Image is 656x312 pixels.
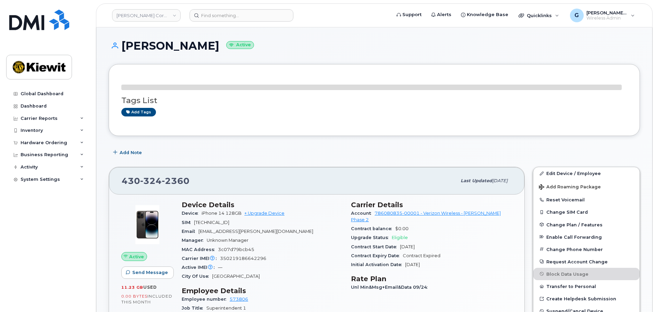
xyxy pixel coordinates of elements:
span: City Of Use [182,274,212,279]
a: Create Helpdesk Submission [533,292,640,305]
button: Request Account Change [533,255,640,268]
span: Contract Expiry Date [351,253,403,258]
span: Carrier IMEI [182,256,220,261]
span: $0.00 [395,226,409,231]
span: Contract Start Date [351,244,400,249]
span: 3c07d79bcb45 [218,247,254,252]
span: Active IMEI [182,265,218,270]
span: Change Plan / Features [546,222,603,227]
span: [DATE] [405,262,420,267]
span: Contract Expired [403,253,440,258]
h3: Carrier Details [351,201,512,209]
button: Change Plan / Features [533,219,640,231]
span: 11.23 GB [121,285,143,290]
a: 786080835-00001 - Verizon Wireless - [PERSON_NAME] Phase 2 [351,211,501,222]
span: [DATE] [492,178,508,183]
span: Eligible [392,235,408,240]
a: 573806 [230,297,248,302]
span: Add Note [120,149,142,156]
span: 0.00 Bytes [121,294,147,299]
span: Employee number [182,297,230,302]
span: Initial Activation Date [351,262,405,267]
span: [TECHNICAL_ID] [194,220,229,225]
span: Active [129,253,144,260]
button: Enable Call Forwarding [533,231,640,243]
h3: Tags List [121,96,627,105]
span: [GEOGRAPHIC_DATA] [212,274,260,279]
button: Reset Voicemail [533,194,640,206]
button: Change Phone Number [533,243,640,255]
span: MAC Address [182,247,218,252]
span: 324 [140,176,162,186]
span: Unknown Manager [207,238,248,243]
span: Contract balance [351,226,395,231]
span: SIM [182,220,194,225]
a: Add tags [121,108,156,116]
span: — [218,265,222,270]
span: [DATE] [400,244,415,249]
span: included this month [121,294,172,305]
a: + Upgrade Device [244,211,284,216]
small: Active [226,41,254,49]
span: Account [351,211,375,216]
span: Superintendent 1 [206,305,246,311]
span: Upgrade Status [351,235,392,240]
img: image20231002-3703462-njx0qo.jpeg [127,204,168,245]
button: Add Roaming Package [533,179,640,194]
span: Device [182,211,202,216]
h3: Device Details [182,201,343,209]
span: Job Title [182,305,206,311]
span: Send Message [132,269,168,276]
h3: Employee Details [182,287,343,295]
button: Add Note [109,146,148,159]
span: 2360 [162,176,190,186]
span: used [143,285,157,290]
span: Last updated [461,178,492,183]
button: Block Data Usage [533,268,640,280]
span: Manager [182,238,207,243]
span: Add Roaming Package [539,184,601,191]
span: [EMAIL_ADDRESS][PERSON_NAME][DOMAIN_NAME] [198,229,313,234]
span: 430 [122,176,190,186]
span: Email [182,229,198,234]
button: Send Message [121,266,174,279]
a: Edit Device / Employee [533,167,640,179]
h1: [PERSON_NAME] [109,40,640,52]
span: Enable Call Forwarding [546,234,602,239]
span: 350219186642296 [220,256,266,261]
button: Change SIM Card [533,206,640,218]
h3: Rate Plan [351,275,512,283]
span: iPhone 14 128GB [202,211,242,216]
span: Unl Min&Msg+Email&Data 09/24 [351,285,431,290]
button: Transfer to Personal [533,280,640,292]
